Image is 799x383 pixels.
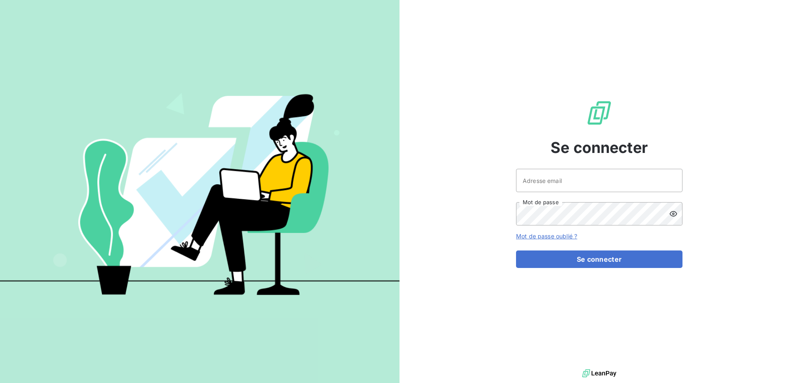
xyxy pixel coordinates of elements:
[551,136,648,159] span: Se connecter
[516,233,577,240] a: Mot de passe oublié ?
[516,169,682,192] input: placeholder
[586,100,613,126] img: Logo LeanPay
[582,367,616,380] img: logo
[516,250,682,268] button: Se connecter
